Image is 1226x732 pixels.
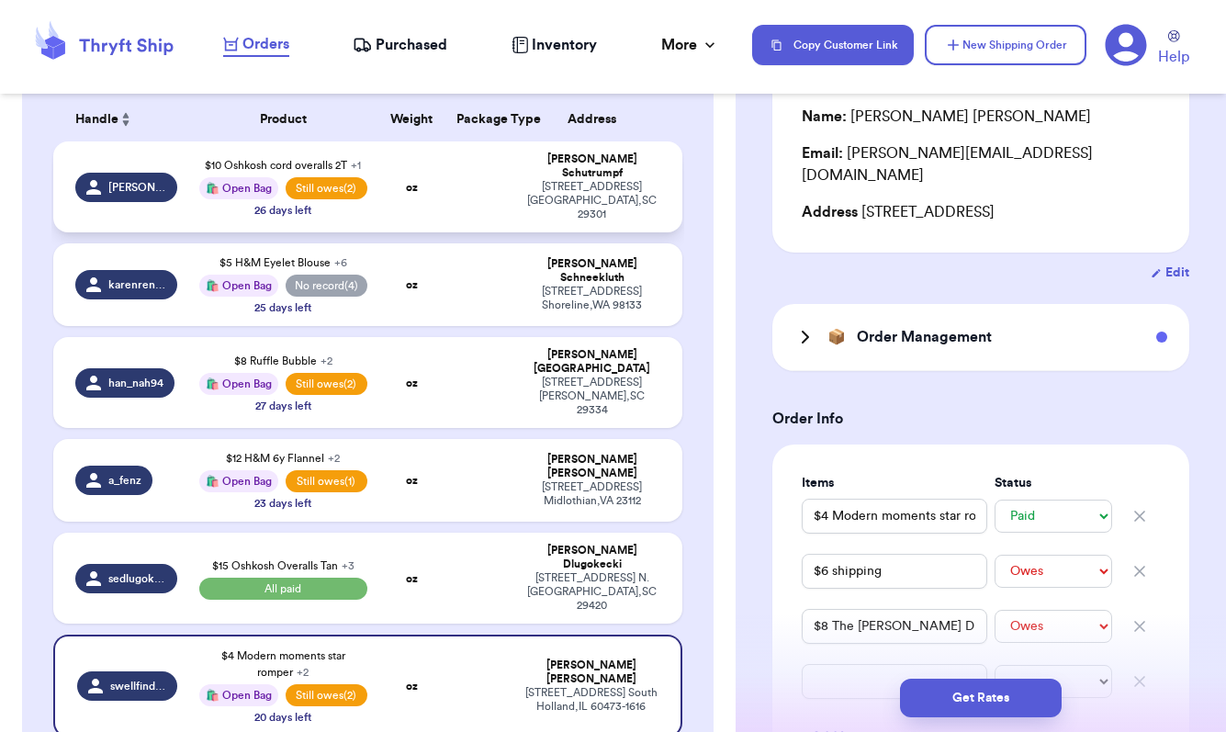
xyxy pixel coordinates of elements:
[524,152,660,180] div: [PERSON_NAME] Schutrumpf
[532,34,597,56] span: Inventory
[524,453,660,480] div: [PERSON_NAME] [PERSON_NAME]
[199,470,278,492] div: 🛍️ Open Bag
[406,279,418,290] strong: oz
[254,300,311,315] div: 25 days left
[524,257,660,285] div: [PERSON_NAME] Schneekluth
[254,710,311,725] div: 20 days left
[334,257,347,268] span: + 6
[75,110,118,130] span: Handle
[802,142,1160,186] div: [PERSON_NAME][EMAIL_ADDRESS][DOMAIN_NAME]
[661,34,719,56] div: More
[772,408,1189,430] h3: Order Info
[219,257,347,268] span: $5 H&M Eyelet Blouse
[406,182,418,193] strong: oz
[118,108,133,130] button: Sort ascending
[199,684,278,706] div: 🛍️ Open Bag
[199,275,278,297] div: 🛍️ Open Bag
[802,474,987,492] label: Items
[108,180,166,195] span: [PERSON_NAME]
[199,177,278,199] div: 🛍️ Open Bag
[406,377,418,389] strong: oz
[255,399,311,413] div: 27 days left
[286,470,366,492] span: Still owes (1)
[857,326,992,348] h3: Order Management
[286,177,366,199] span: Still owes (2)
[802,109,847,124] span: Name:
[802,201,1160,223] div: [STREET_ADDRESS]
[802,146,843,161] span: Email:
[1151,264,1189,282] button: Edit
[802,106,1091,128] div: [PERSON_NAME] [PERSON_NAME]
[995,474,1112,492] label: Status
[524,348,660,376] div: [PERSON_NAME] [GEOGRAPHIC_DATA]
[199,578,366,600] span: All paid
[1158,46,1189,68] span: Help
[524,285,660,312] div: [STREET_ADDRESS] Shoreline , WA 98133
[524,659,658,686] div: [PERSON_NAME] [PERSON_NAME]
[513,97,682,141] th: Address
[524,686,658,714] div: [STREET_ADDRESS] South Holland , IL 60473-1616
[321,355,332,366] span: + 2
[110,679,166,693] span: swellfindsco
[900,679,1062,717] button: Get Rates
[524,376,660,417] div: [STREET_ADDRESS] [PERSON_NAME] , SC 29334
[512,34,597,56] a: Inventory
[297,667,309,678] span: + 2
[234,355,332,366] span: $8 Ruffle Bubble
[406,681,418,692] strong: oz
[827,326,846,348] span: 📦
[376,34,447,56] span: Purchased
[205,160,361,171] span: $10 Oshkosh cord overalls 2T
[378,97,446,141] th: Weight
[406,475,418,486] strong: oz
[328,453,340,464] span: + 2
[108,473,141,488] span: a_fenz
[221,650,345,678] span: $4 Modern moments star romper
[351,160,361,171] span: + 1
[199,373,278,395] div: 🛍️ Open Bag
[286,373,366,395] span: Still owes (2)
[188,97,377,141] th: Product
[353,34,447,56] a: Purchased
[342,560,354,571] span: + 3
[254,496,311,511] div: 23 days left
[286,275,366,297] span: No record (4)
[108,277,166,292] span: karenrenee
[802,205,858,220] span: Address
[524,180,660,221] div: [STREET_ADDRESS] [GEOGRAPHIC_DATA] , SC 29301
[108,571,166,586] span: sedlugokecki
[212,560,354,571] span: $15 Oshkosh Overalls Tan
[254,203,311,218] div: 26 days left
[524,571,660,613] div: [STREET_ADDRESS] N. [GEOGRAPHIC_DATA] , SC 29420
[242,33,289,55] span: Orders
[108,376,163,390] span: han_nah94
[286,684,366,706] span: Still owes (2)
[406,573,418,584] strong: oz
[1158,30,1189,68] a: Help
[925,25,1086,65] button: New Shipping Order
[226,453,340,464] span: $12 H&M 6y Flannel
[524,480,660,508] div: [STREET_ADDRESS] Midlothian , VA 23112
[524,544,660,571] div: [PERSON_NAME] Dlugokecki
[445,97,513,141] th: Package Type
[752,25,914,65] button: Copy Customer Link
[223,33,289,57] a: Orders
